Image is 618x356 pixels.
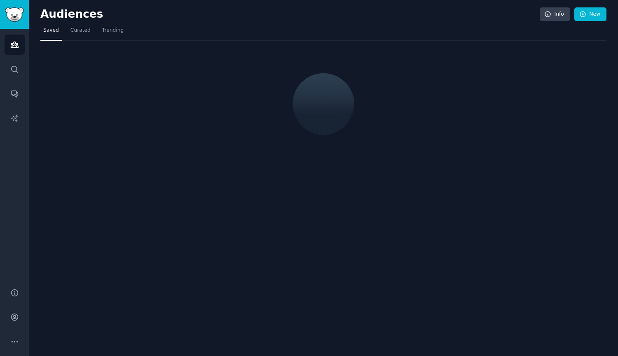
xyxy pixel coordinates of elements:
[70,27,91,34] span: Curated
[99,24,126,41] a: Trending
[540,7,570,21] a: Info
[102,27,124,34] span: Trending
[40,8,540,21] h2: Audiences
[43,27,59,34] span: Saved
[5,7,24,22] img: GummySearch logo
[68,24,94,41] a: Curated
[574,7,606,21] a: New
[40,24,62,41] a: Saved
